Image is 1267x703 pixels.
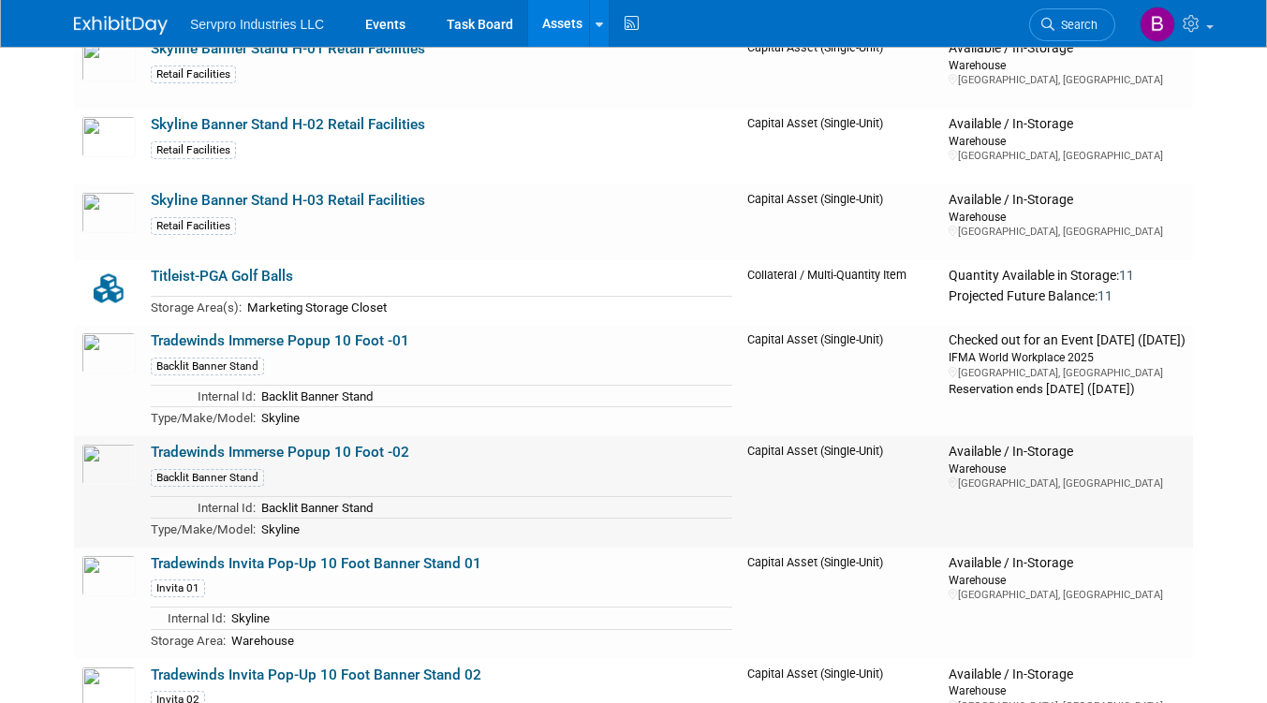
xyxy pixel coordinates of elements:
td: Skyline [256,519,732,540]
img: Collateral-Icon-2.png [81,268,136,309]
td: Backlit Banner Stand [256,496,732,519]
div: Available / In-Storage [949,192,1186,209]
td: Capital Asset (Single-Unit) [740,184,941,260]
div: Available / In-Storage [949,666,1186,683]
a: Tradewinds Invita Pop-Up 10 Foot Banner Stand 02 [151,666,481,683]
div: Available / In-Storage [949,555,1186,572]
td: Capital Asset (Single-Unit) [740,33,941,109]
td: Type/Make/Model: [151,407,256,429]
td: Capital Asset (Single-Unit) [740,325,941,436]
td: Type/Make/Model: [151,519,256,540]
img: Brian Donnelly [1140,7,1175,42]
a: Skyline Banner Stand H-02 Retail Facilities [151,116,425,133]
div: Reservation ends [DATE] ([DATE]) [949,380,1186,398]
td: Backlit Banner Stand [256,385,732,407]
td: Collateral / Multi-Quantity Item [740,260,941,325]
div: Retail Facilities [151,141,236,159]
div: Available / In-Storage [949,40,1186,57]
div: Projected Future Balance: [949,285,1186,305]
div: Retail Facilities [151,66,236,83]
div: Warehouse [949,461,1186,476]
img: ExhibitDay [74,16,168,35]
td: Marketing Storage Closet [242,296,732,317]
div: Checked out for an Event [DATE] ([DATE]) [949,332,1186,349]
div: Retail Facilities [151,217,236,235]
td: Internal Id: [151,385,256,407]
span: Storage Area: [151,634,226,648]
span: 11 [1119,268,1134,283]
td: Capital Asset (Single-Unit) [740,109,941,184]
div: [GEOGRAPHIC_DATA], [GEOGRAPHIC_DATA] [949,476,1186,491]
a: Tradewinds Invita Pop-Up 10 Foot Banner Stand 01 [151,555,481,572]
span: 11 [1098,288,1112,303]
a: Skyline Banner Stand H-01 Retail Facilities [151,40,425,57]
div: [GEOGRAPHIC_DATA], [GEOGRAPHIC_DATA] [949,149,1186,163]
div: Invita 01 [151,579,205,597]
div: Quantity Available in Storage: [949,268,1186,285]
span: Search [1054,18,1098,32]
div: Available / In-Storage [949,116,1186,133]
span: Servpro Industries LLC [190,17,324,32]
div: Warehouse [949,133,1186,149]
td: Capital Asset (Single-Unit) [740,436,941,548]
div: [GEOGRAPHIC_DATA], [GEOGRAPHIC_DATA] [949,225,1186,239]
td: Internal Id: [151,608,226,630]
span: Storage Area(s): [151,300,242,315]
div: Warehouse [949,57,1186,73]
td: Capital Asset (Single-Unit) [740,548,941,659]
div: Warehouse [949,572,1186,588]
div: [GEOGRAPHIC_DATA], [GEOGRAPHIC_DATA] [949,366,1186,380]
div: Available / In-Storage [949,444,1186,461]
div: IFMA World Workplace 2025 [949,349,1186,365]
a: Skyline Banner Stand H-03 Retail Facilities [151,192,425,209]
td: Skyline [256,407,732,429]
td: Skyline [226,608,732,630]
a: Search [1029,8,1115,41]
div: Backlit Banner Stand [151,358,264,375]
a: Titleist-PGA Golf Balls [151,268,293,285]
div: Backlit Banner Stand [151,469,264,487]
div: [GEOGRAPHIC_DATA], [GEOGRAPHIC_DATA] [949,73,1186,87]
td: Warehouse [226,629,732,651]
td: Internal Id: [151,496,256,519]
div: Warehouse [949,209,1186,225]
div: Warehouse [949,682,1186,698]
a: Tradewinds Immerse Popup 10 Foot -01 [151,332,409,349]
a: Tradewinds Immerse Popup 10 Foot -02 [151,444,409,461]
div: [GEOGRAPHIC_DATA], [GEOGRAPHIC_DATA] [949,588,1186,602]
